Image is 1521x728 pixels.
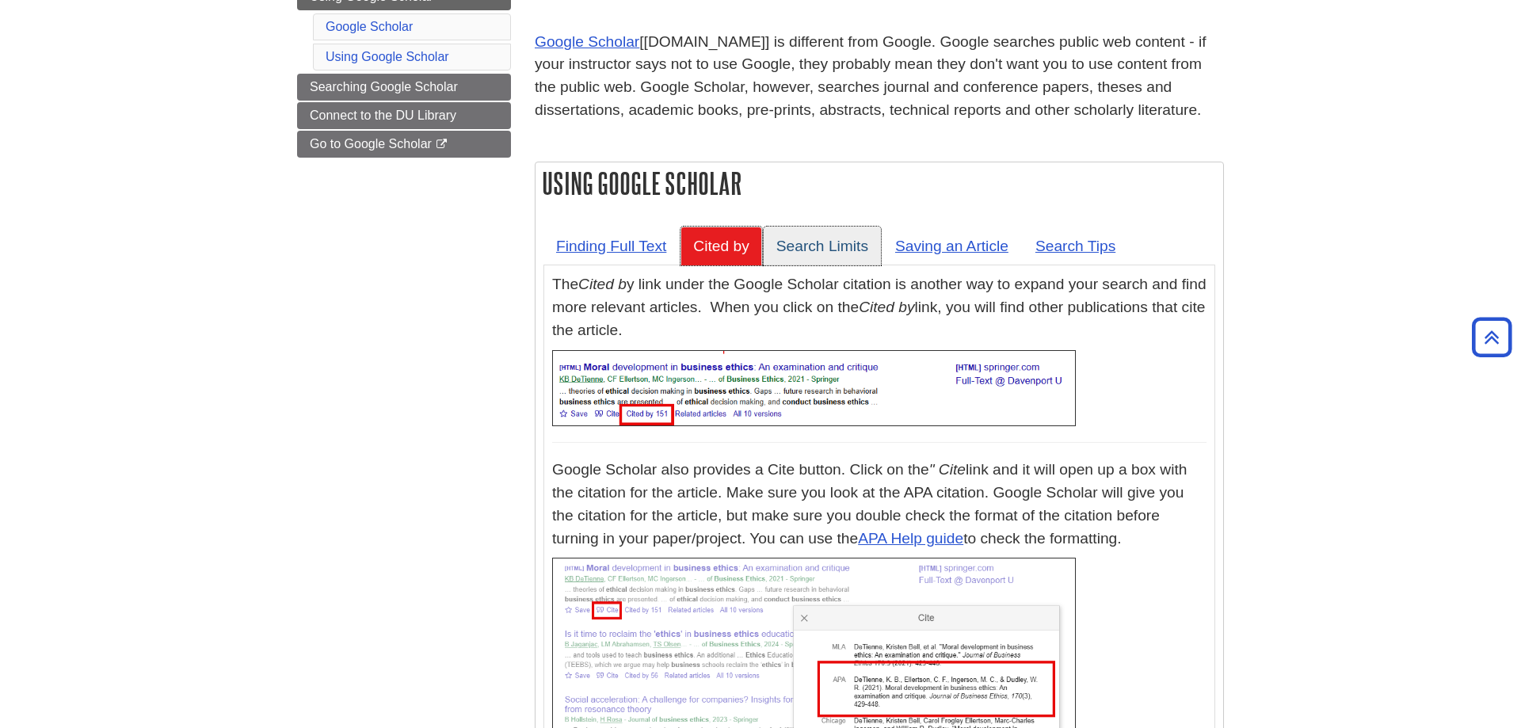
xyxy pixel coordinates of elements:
[1466,326,1517,348] a: Back to Top
[536,162,1223,204] h2: Using Google Scholar
[310,109,456,122] span: Connect to the DU Library
[680,227,761,265] a: Cited by
[764,227,881,265] a: Search Limits
[552,459,1207,550] p: Google Scholar also provides a Cite button. Click on the link and it will open up a box with the ...
[882,227,1021,265] a: Saving an Article
[929,461,966,478] em: " Cite
[858,530,963,547] a: APA Help guide
[326,20,413,33] a: Google Scholar
[326,50,449,63] a: Using Google Scholar
[297,74,511,101] a: Searching Google Scholar
[535,33,639,50] a: Google Scholar
[435,139,448,150] i: This link opens in a new window
[552,273,1207,341] p: The y link under the Google Scholar citation is another way to expand your search and find more r...
[552,350,1076,426] img: cite by
[310,137,432,151] span: Go to Google Scholar
[578,276,627,292] em: Cited b
[310,80,458,93] span: Searching Google Scholar
[859,299,914,315] em: Cited by
[1023,227,1128,265] a: Search Tips
[297,102,511,129] a: Connect to the DU Library
[535,31,1224,122] p: [[DOMAIN_NAME]] is different from Google. Google searches public web content - if your instructor...
[297,131,511,158] a: Go to Google Scholar
[543,227,679,265] a: Finding Full Text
